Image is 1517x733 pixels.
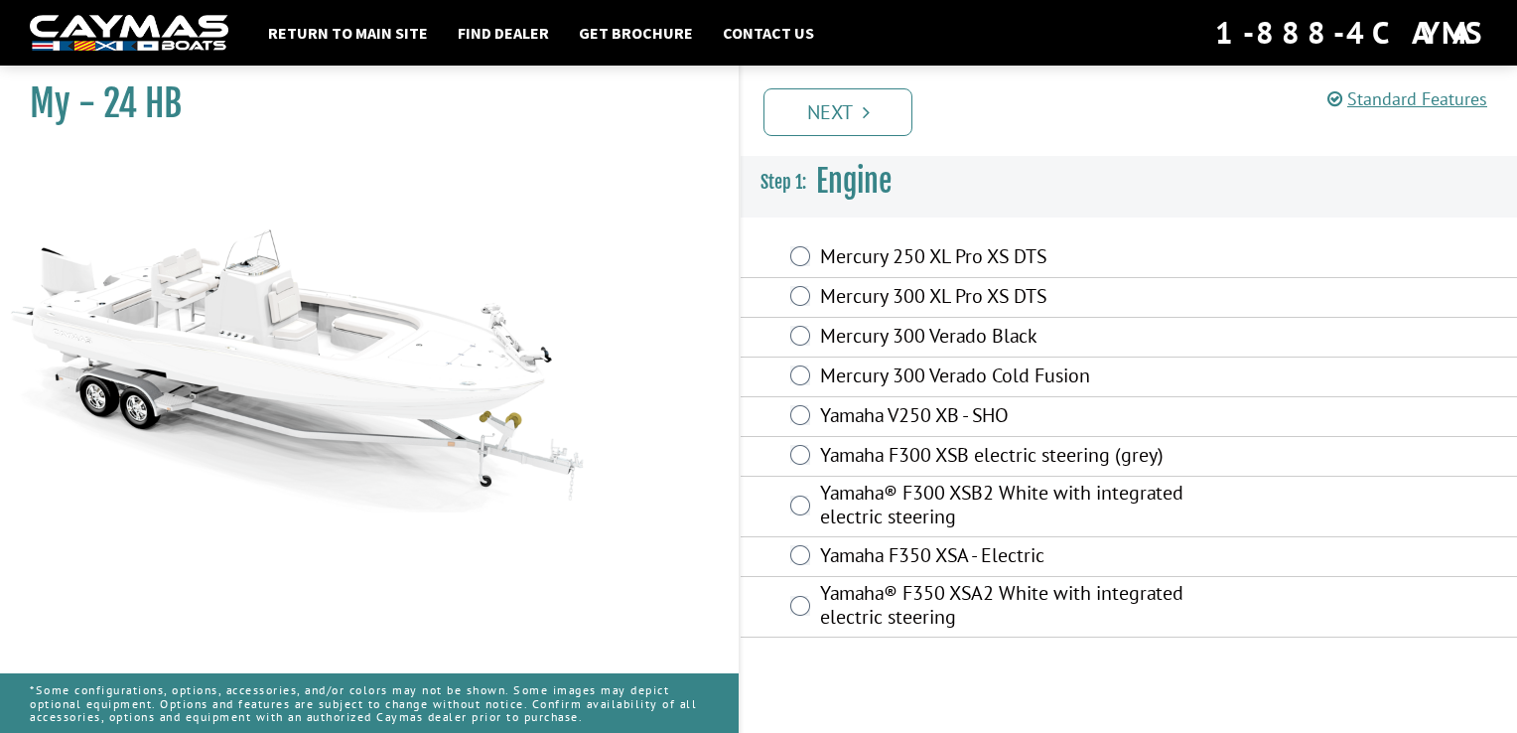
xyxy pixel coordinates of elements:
[820,481,1238,533] label: Yamaha® F300 XSB2 White with integrated electric steering
[820,543,1238,572] label: Yamaha F350 XSA - Electric
[820,284,1238,313] label: Mercury 300 XL Pro XS DTS
[820,244,1238,273] label: Mercury 250 XL Pro XS DTS
[30,673,709,733] p: *Some configurations, options, accessories, and/or colors may not be shown. Some images may depic...
[820,364,1238,392] label: Mercury 300 Verado Cold Fusion
[820,324,1238,353] label: Mercury 300 Verado Black
[763,88,912,136] a: Next
[713,20,824,46] a: Contact Us
[448,20,559,46] a: Find Dealer
[30,81,689,126] h1: My - 24 HB
[758,85,1517,136] ul: Pagination
[30,15,228,52] img: white-logo-c9c8dbefe5ff5ceceb0f0178aa75bf4bb51f6bca0971e226c86eb53dfe498488.png
[820,581,1238,634] label: Yamaha® F350 XSA2 White with integrated electric steering
[1215,11,1487,55] div: 1-888-4CAYMAS
[569,20,703,46] a: Get Brochure
[741,145,1517,219] h3: Engine
[258,20,438,46] a: Return to main site
[820,403,1238,432] label: Yamaha V250 XB - SHO
[820,443,1238,472] label: Yamaha F300 XSB electric steering (grey)
[1327,87,1487,110] a: Standard Features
